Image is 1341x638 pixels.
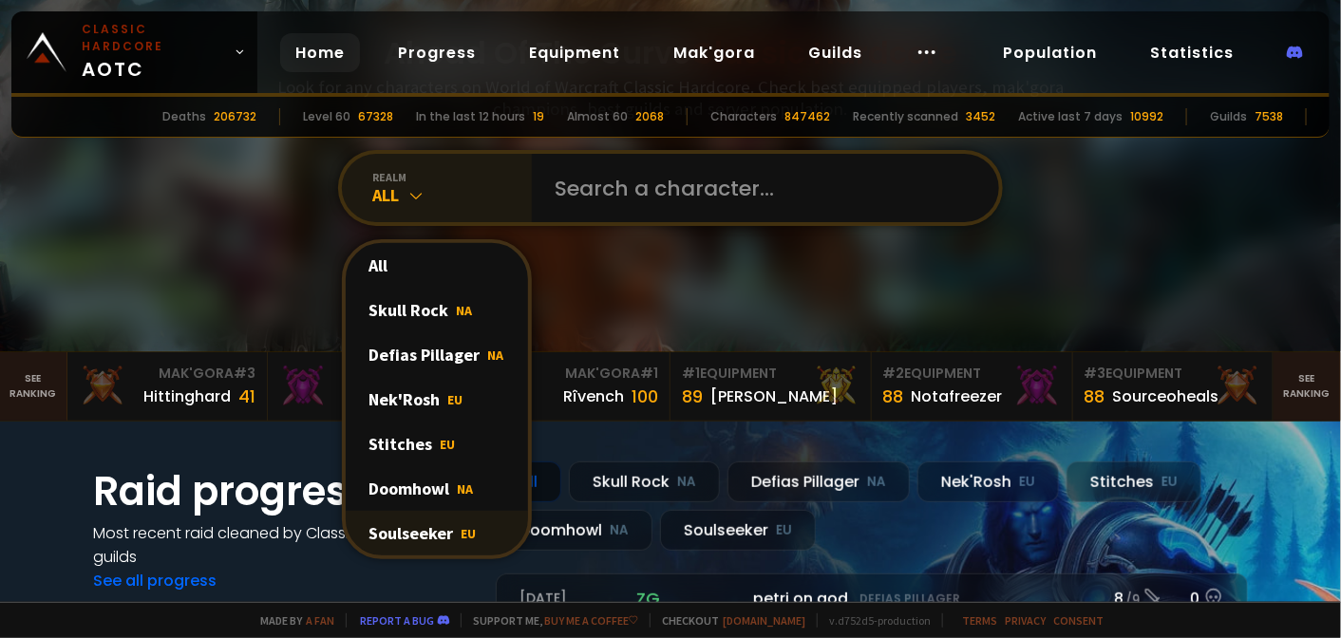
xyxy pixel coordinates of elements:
div: Sourceoheals [1113,385,1219,408]
a: Report a bug [360,613,434,628]
div: 67328 [358,108,393,125]
div: Guilds [1210,108,1247,125]
span: # 1 [640,364,658,383]
div: Notafreezer [912,385,1003,408]
small: EU [776,521,792,540]
div: 100 [632,384,658,409]
div: Almost 60 [567,108,628,125]
span: # 3 [1085,364,1106,383]
a: Seeranking [1274,352,1341,421]
div: realm [372,170,532,184]
span: AOTC [82,21,226,84]
a: Guilds [793,33,878,72]
span: # 2 [883,364,905,383]
a: Home [280,33,360,72]
a: Equipment [514,33,635,72]
div: Recently scanned [853,108,958,125]
a: Privacy [1005,613,1046,628]
a: Terms [962,613,997,628]
div: Active last 7 days [1018,108,1123,125]
div: Doomhowl [496,510,652,551]
div: Mak'Gora [79,364,256,384]
div: 19 [533,108,544,125]
small: EU [1162,473,1178,492]
div: Mak'Gora [279,364,457,384]
a: See all progress [93,570,217,591]
h4: Most recent raid cleaned by Classic Hardcore guilds [93,521,473,569]
small: EU [1019,473,1035,492]
span: v. d752d5 - production [817,613,931,628]
a: Progress [383,33,491,72]
span: # 3 [234,364,255,383]
div: All [346,243,528,288]
span: NA [487,347,503,364]
a: #2Equipment88Notafreezer [872,352,1073,421]
span: # 1 [682,364,700,383]
div: 3452 [966,108,995,125]
small: NA [867,473,886,492]
a: [DOMAIN_NAME] [723,613,805,628]
div: All [372,184,532,206]
span: NA [456,302,472,319]
span: EU [461,525,476,542]
div: Stitches [346,422,528,466]
div: Defias Pillager [346,332,528,377]
div: 88 [883,384,904,409]
a: Mak'gora [658,33,770,72]
div: In the last 12 hours [416,108,525,125]
div: 41 [238,384,255,409]
div: Equipment [682,364,859,384]
a: [DATE]zgpetri on godDefias Pillager8 /90 [496,573,1248,624]
div: Level 60 [303,108,350,125]
a: #1Equipment89[PERSON_NAME] [670,352,872,421]
div: 2068 [635,108,664,125]
span: Support me, [461,613,638,628]
div: Equipment [883,364,1061,384]
div: 847462 [784,108,830,125]
span: NA [457,480,473,497]
div: Nek'Rosh [917,461,1059,502]
div: [PERSON_NAME] [710,385,838,408]
small: Classic Hardcore [82,21,226,55]
div: 10992 [1130,108,1163,125]
div: Nek'Rosh [346,377,528,422]
a: Classic HardcoreAOTC [11,11,257,93]
div: 89 [682,384,703,409]
span: EU [440,436,455,453]
a: Population [988,33,1112,72]
a: Buy me a coffee [544,613,638,628]
div: Skull Rock [569,461,720,502]
div: Deaths [162,108,206,125]
div: Defias Pillager [727,461,910,502]
div: Soulseeker [346,511,528,555]
span: Checkout [650,613,805,628]
h1: Raid progress [93,461,473,521]
div: Equipment [1085,364,1262,384]
div: 88 [1085,384,1105,409]
small: NA [677,473,696,492]
div: Mak'Gora [481,364,658,384]
div: 7538 [1255,108,1283,125]
a: Mak'Gora#1Rîvench100 [469,352,670,421]
a: Mak'Gora#2Rivench100 [268,352,469,421]
div: Characters [710,108,777,125]
span: Made by [249,613,334,628]
div: Rîvench [563,385,624,408]
div: Hittinghard [143,385,231,408]
div: 206732 [214,108,256,125]
span: EU [447,391,463,408]
div: Skull Rock [346,288,528,332]
a: Consent [1053,613,1104,628]
input: Search a character... [543,154,976,222]
a: Statistics [1135,33,1249,72]
div: Stitches [1067,461,1201,502]
a: #3Equipment88Sourceoheals [1073,352,1275,421]
div: Doomhowl [346,466,528,511]
small: NA [610,521,629,540]
div: Soulseeker [660,510,816,551]
a: a fan [306,613,334,628]
a: Mak'Gora#3Hittinghard41 [67,352,269,421]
